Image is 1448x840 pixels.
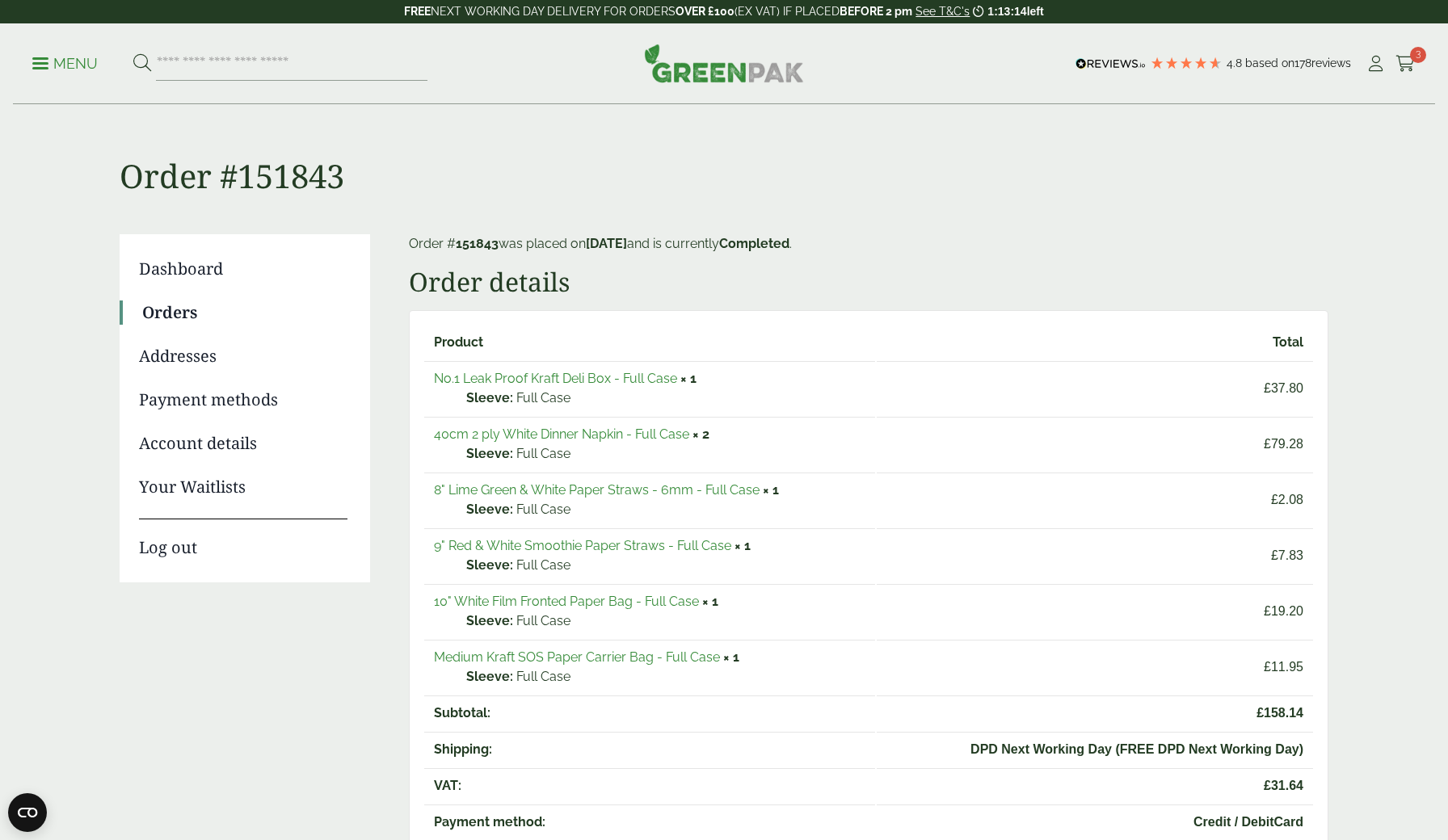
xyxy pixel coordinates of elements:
th: Total [877,325,1313,359]
span: 4.8 [1227,57,1245,69]
th: Shipping: [424,732,875,766]
p: Menu [32,54,98,73]
strong: Sleeve: [466,388,513,408]
strong: BEFORE 2 pm [840,5,912,18]
a: 9" Red & White Smoothie Paper Straws - Full Case [434,538,731,553]
strong: × 1 [702,594,718,609]
bdi: 2.08 [1271,493,1303,506]
th: Product [424,325,875,359]
bdi: 19.20 [1264,604,1303,618]
mark: 151843 [456,236,499,251]
strong: Sleeve: [466,556,513,575]
th: Payment method: [424,804,875,839]
button: Open CMP widget [8,793,47,832]
h1: Order #151843 [120,105,1328,195]
span: 3 [1410,47,1426,63]
h2: Order details [409,267,1328,297]
a: 8" Lime Green & White Paper Straws - 6mm - Full Case [434,482,760,498]
p: Full Case [466,388,865,408]
mark: [DATE] [586,236,627,251]
strong: FREE [404,5,431,18]
span: 158.14 [886,703,1303,723]
a: Account details [139,431,347,456]
a: Orders [142,300,347,325]
span: 178 [1294,57,1311,69]
strong: × 1 [735,538,751,553]
span: £ [1264,381,1271,395]
span: £ [1264,779,1271,792]
span: £ [1264,604,1271,618]
span: £ [1264,660,1271,674]
bdi: 79.28 [1264,437,1303,451]
p: Order # was placed on and is currently . [409,234,1328,254]
a: Log out [139,519,347,560]
a: Medium Kraft SOS Paper Carrier Bag - Full Case [434,649,720,665]
strong: × 2 [692,426,709,442]
p: Full Case [466,556,865,575]
th: VAT: [424,768,875,803]
p: Full Case [466,500,865,519]
a: See T&C's [916,5,970,18]
img: REVIEWS.io [1075,58,1146,69]
strong: Sleeve: [466,667,513,687]
th: Subtotal: [424,695,875,730]
bdi: 37.80 [1264,381,1303,395]
mark: Completed [719,236,789,251]
strong: Sleeve: [466,611,513,631]
a: 40cm 2 ply White Dinner Napkin - Full Case [434,426,689,442]
td: DPD Next Working Day (FREE DPD Next Working Day) [877,732,1313,766]
i: Cart [1395,56,1416,72]
bdi: 11.95 [1264,660,1303,674]
a: Your Waitlists [139,475,347,499]
a: Menu [32,54,98,70]
a: Addresses [139,344,347,368]
span: 1:13:14 [987,5,1026,18]
bdi: 7.83 [1271,548,1303,562]
a: No.1 Leak Proof Kraft Deli Box - Full Case [434,371,677,386]
span: £ [1256,706,1264,720]
div: 4.78 Stars [1150,56,1223,70]
strong: × 1 [763,482,779,498]
strong: × 1 [680,371,697,386]
span: £ [1264,437,1271,451]
strong: Sleeve: [466,500,513,519]
strong: Sleeve: [466,444,513,464]
span: left [1027,5,1044,18]
p: Full Case [466,611,865,631]
span: £ [1271,548,1278,562]
span: Based on [1245,57,1294,69]
span: £ [1271,493,1278,506]
a: Dashboard [139,257,347,281]
img: GreenPak Supplies [644,44,804,82]
strong: OVER £100 [676,5,735,18]
p: Full Case [466,667,865,687]
a: 10" White Film Fronted Paper Bag - Full Case [434,594,699,609]
a: Payment methods [139,388,347,412]
strong: × 1 [723,649,739,665]
a: 3 [1395,52,1416,76]
span: reviews [1311,57,1351,69]
i: My Account [1366,56,1386,72]
span: 31.64 [886,776,1303,796]
td: Credit / DebitCard [877,804,1313,839]
p: Full Case [466,444,865,464]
